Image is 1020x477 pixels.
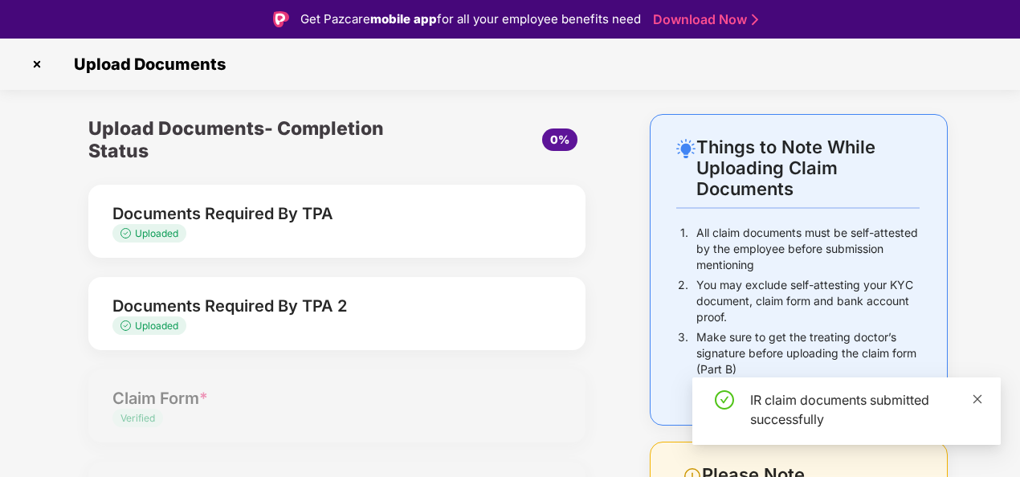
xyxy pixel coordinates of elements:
img: Logo [273,11,289,27]
span: close [972,393,983,405]
div: Things to Note While Uploading Claim Documents [696,137,920,199]
div: Upload Documents- Completion Status [88,114,420,165]
span: Uploaded [135,227,178,239]
img: svg+xml;base64,PHN2ZyBpZD0iQ3Jvc3MtMzJ4MzIiIHhtbG5zPSJodHRwOi8vd3d3LnczLm9yZy8yMDAwL3N2ZyIgd2lkdG... [24,51,50,77]
p: 2. [678,277,688,325]
span: Uploaded [135,320,178,332]
p: 3. [678,329,688,377]
span: 0% [550,132,569,146]
p: Make sure to get the treating doctor’s signature before uploading the claim form (Part B) [696,329,920,377]
div: Documents Required By TPA 2 [112,293,524,319]
strong: mobile app [370,11,437,26]
img: svg+xml;base64,PHN2ZyB4bWxucz0iaHR0cDovL3d3dy53My5vcmcvMjAwMC9zdmciIHdpZHRoPSIxMy4zMzMiIGhlaWdodD... [120,228,135,238]
p: You may exclude self-attesting your KYC document, claim form and bank account proof. [696,277,920,325]
span: check-circle [715,390,734,410]
img: svg+xml;base64,PHN2ZyB4bWxucz0iaHR0cDovL3d3dy53My5vcmcvMjAwMC9zdmciIHdpZHRoPSIxMy4zMzMiIGhlaWdodD... [120,320,135,331]
div: IR claim documents submitted successfully [750,390,981,429]
img: svg+xml;base64,PHN2ZyB4bWxucz0iaHR0cDovL3d3dy53My5vcmcvMjAwMC9zdmciIHdpZHRoPSIyNC4wOTMiIGhlaWdodD... [676,139,696,158]
img: Stroke [752,11,758,28]
p: All claim documents must be self-attested by the employee before submission mentioning [696,225,920,273]
p: 1. [680,225,688,273]
div: Get Pazcare for all your employee benefits need [300,10,641,29]
div: Documents Required By TPA [112,201,524,226]
a: Download Now [653,11,753,28]
span: Upload Documents [58,55,234,74]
